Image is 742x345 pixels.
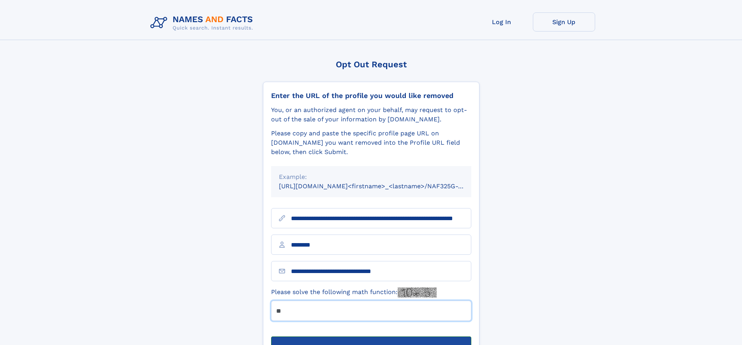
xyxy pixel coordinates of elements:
small: [URL][DOMAIN_NAME]<firstname>_<lastname>/NAF325G-xxxxxxxx [279,182,486,190]
label: Please solve the following math function: [271,287,437,298]
div: Enter the URL of the profile you would like removed [271,91,471,100]
div: Example: [279,172,464,182]
div: Please copy and paste the specific profile page URL on [DOMAIN_NAME] you want removed into the Pr... [271,129,471,157]
a: Sign Up [533,12,595,32]
div: Opt Out Request [263,60,479,69]
a: Log In [471,12,533,32]
div: You, or an authorized agent on your behalf, may request to opt-out of the sale of your informatio... [271,105,471,124]
img: Logo Names and Facts [147,12,259,33]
